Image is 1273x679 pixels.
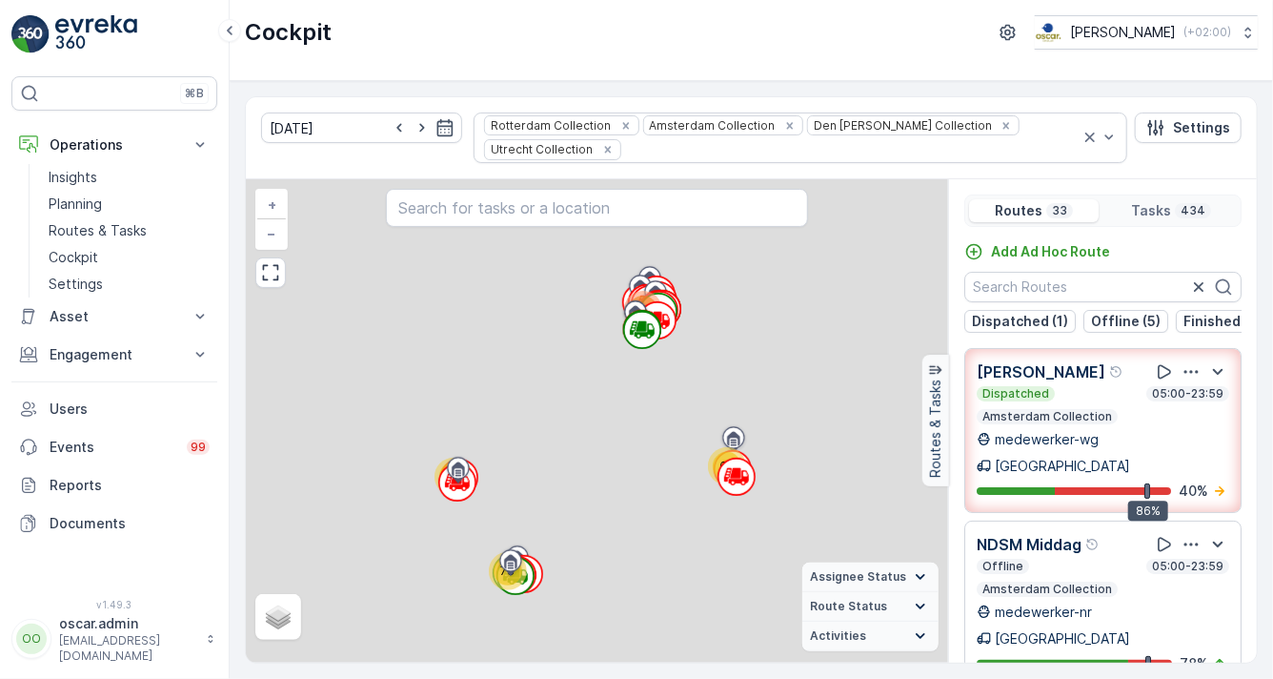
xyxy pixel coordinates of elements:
[808,116,995,134] div: Den [PERSON_NAME] Collection
[996,118,1017,134] div: Remove Den Haag Collection
[810,628,866,644] span: Activities
[11,15,50,53] img: logo
[191,440,206,455] p: 99
[59,614,196,633] p: oscar.admin
[1150,559,1225,574] p: 05:00-23:59
[49,248,98,267] p: Cockpit
[964,310,1076,333] button: Dispatched (1)
[41,164,217,191] a: Insights
[995,201,1042,220] p: Routes
[11,428,217,466] a: Events99
[49,221,147,240] p: Routes & Tasks
[257,219,286,248] a: Zoom Out
[995,430,1099,449] p: medewerker-wg
[995,603,1092,622] p: medewerker-nr
[1135,113,1242,143] button: Settings
[485,116,614,134] div: Rotterdam Collection
[1085,537,1101,552] div: Help Tooltip Icon
[1131,201,1171,220] p: Tasks
[1150,386,1225,401] p: 05:00-23:59
[802,622,939,651] summary: Activities
[1035,15,1258,50] button: [PERSON_NAME](+02:00)
[644,116,778,134] div: Amsterdam Collection
[16,624,47,654] div: OO
[49,275,103,294] p: Settings
[964,272,1242,302] input: Search Routes
[980,409,1114,424] p: Amsterdam Collection
[41,271,217,298] a: Settings
[41,244,217,271] a: Cockpit
[1070,23,1176,42] p: [PERSON_NAME]
[1180,654,1208,673] p: 78 %
[268,196,276,213] span: +
[50,400,210,419] p: Users
[964,242,1110,261] a: Add Ad Hoc Route
[977,360,1105,383] p: [PERSON_NAME]
[616,118,636,134] div: Remove Rotterdam Collection
[802,592,939,622] summary: Route Status
[991,242,1110,261] p: Add Ad Hoc Route
[11,466,217,504] a: Reports
[11,504,217,543] a: Documents
[485,140,596,158] div: Utrecht Collection
[41,217,217,244] a: Routes & Tasks
[810,599,887,614] span: Route Status
[41,191,217,217] a: Planning
[597,142,618,157] div: Remove Utrecht Collection
[1179,203,1207,218] p: 434
[49,168,97,187] p: Insights
[1035,22,1062,43] img: basis-logo_rgb2x.png
[779,118,800,134] div: Remove Amsterdam Collection
[50,135,179,154] p: Operations
[11,126,217,164] button: Operations
[977,533,1081,556] p: NDSM Middag
[1128,501,1168,522] div: 86%
[50,345,179,364] p: Engagement
[802,563,939,592] summary: Assignee Status
[50,307,179,326] p: Asset
[926,380,945,478] p: Routes & Tasks
[50,438,175,457] p: Events
[810,569,906,585] span: Assignee Status
[59,633,196,664] p: [EMAIL_ADDRESS][DOMAIN_NAME]
[995,457,1130,476] p: [GEOGRAPHIC_DATA]
[1091,312,1161,331] p: Offline (5)
[1173,118,1230,137] p: Settings
[1109,364,1124,380] div: Help Tooltip Icon
[1179,482,1208,501] p: 40 %
[50,514,210,533] p: Documents
[980,386,1051,401] p: Dispatched
[185,86,204,101] p: ⌘B
[11,614,217,664] button: OOoscar.admin[EMAIL_ADDRESS][DOMAIN_NAME]
[49,195,102,214] p: Planning
[386,189,807,227] input: Search for tasks or a location
[11,298,217,336] button: Asset
[11,599,217,610] span: v 1.49.3
[245,17,332,48] p: Cockpit
[980,582,1114,597] p: Amsterdam Collection
[11,336,217,374] button: Engagement
[257,191,286,219] a: Zoom In
[980,559,1025,574] p: Offline
[55,15,137,53] img: logo_light-DOdMpM7g.png
[50,476,210,495] p: Reports
[261,113,462,143] input: dd/mm/yyyy
[268,225,277,241] span: −
[1183,25,1231,40] p: ( +02:00 )
[972,312,1068,331] p: Dispatched (1)
[1050,203,1069,218] p: 33
[995,629,1130,648] p: [GEOGRAPHIC_DATA]
[257,596,299,638] a: Layers
[1183,312,1268,331] p: Finished (21)
[11,390,217,428] a: Users
[1083,310,1168,333] button: Offline (5)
